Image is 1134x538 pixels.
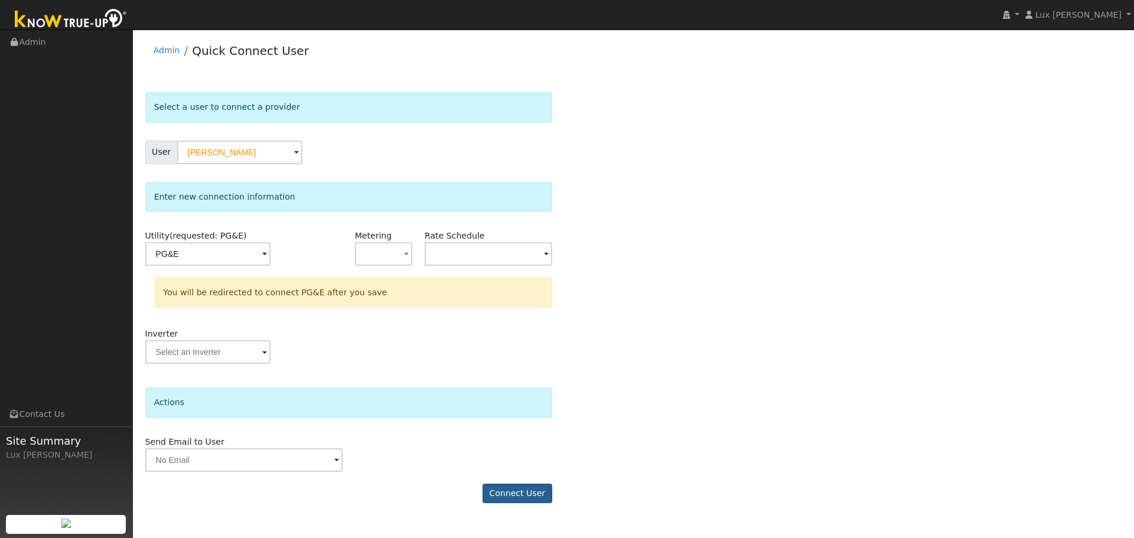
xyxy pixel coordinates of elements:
[145,141,178,164] span: User
[145,340,271,364] input: Select an Inverter
[6,449,126,461] div: Lux [PERSON_NAME]
[145,230,247,242] label: Utility
[177,141,302,164] input: Select a User
[170,231,247,240] span: (requested: PG&E)
[483,484,552,504] button: Connect User
[61,519,71,528] img: retrieve
[145,448,343,472] input: No Email
[145,92,552,122] div: Select a user to connect a provider
[145,387,552,418] div: Actions
[9,6,133,33] img: Know True-Up
[154,45,180,55] a: Admin
[145,182,552,212] div: Enter new connection information
[355,230,392,242] label: Metering
[154,278,552,308] div: You will be redirected to connect PG&E after you save
[145,328,178,340] label: Inverter
[145,436,224,448] label: Send Email to User
[192,44,309,58] a: Quick Connect User
[1035,10,1122,19] span: Lux [PERSON_NAME]
[425,230,484,242] label: Rate Schedule
[6,433,126,449] span: Site Summary
[145,242,271,266] input: Select a Utility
